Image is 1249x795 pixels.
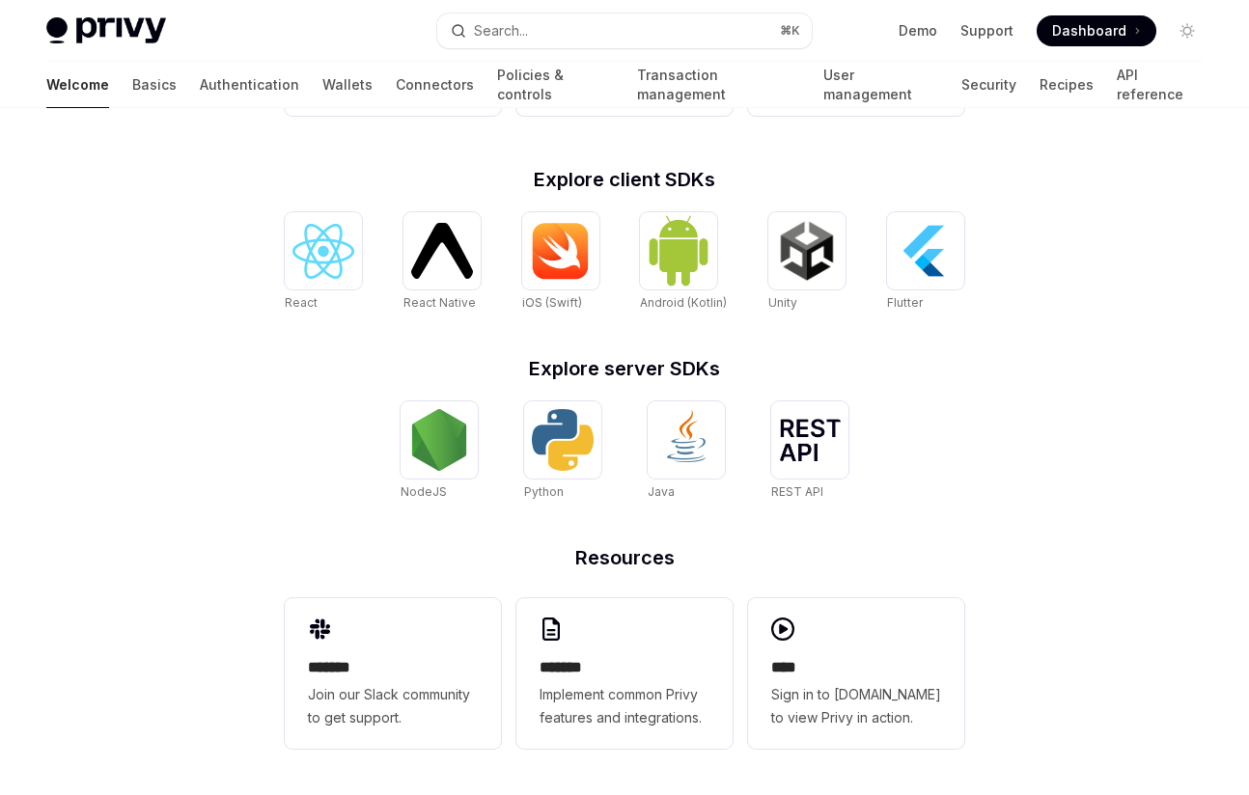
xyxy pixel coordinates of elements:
[1052,21,1126,41] span: Dashboard
[285,598,501,749] a: **** **Join our Slack community to get support.
[779,419,841,461] img: REST API
[292,224,354,279] img: React
[285,359,964,378] h2: Explore server SDKs
[285,295,318,310] span: React
[648,401,725,502] a: JavaJava
[768,295,797,310] span: Unity
[403,212,481,313] a: React NativeReact Native
[322,62,373,108] a: Wallets
[887,295,923,310] span: Flutter
[497,62,614,108] a: Policies & controls
[285,548,964,567] h2: Resources
[823,62,939,108] a: User management
[776,220,838,282] img: Unity
[771,484,823,499] span: REST API
[474,19,528,42] div: Search...
[308,683,478,729] span: Join our Slack community to get support.
[960,21,1013,41] a: Support
[408,409,470,471] img: NodeJS
[46,17,166,44] img: light logo
[637,62,799,108] a: Transaction management
[768,212,846,313] a: UnityUnity
[887,212,964,313] a: FlutterFlutter
[895,220,957,282] img: Flutter
[532,409,594,471] img: Python
[524,484,564,499] span: Python
[780,23,800,39] span: ⌘ K
[516,598,733,749] a: **** **Implement common Privy features and integrations.
[1037,15,1156,46] a: Dashboard
[899,21,937,41] a: Demo
[285,212,362,313] a: ReactReact
[648,214,709,287] img: Android (Kotlin)
[401,484,447,499] span: NodeJS
[396,62,474,108] a: Connectors
[655,409,717,471] img: Java
[411,223,473,278] img: React Native
[1040,62,1094,108] a: Recipes
[403,295,476,310] span: React Native
[748,598,964,749] a: ****Sign in to [DOMAIN_NAME] to view Privy in action.
[1172,15,1203,46] button: Toggle dark mode
[1117,62,1203,108] a: API reference
[530,222,592,280] img: iOS (Swift)
[648,484,675,499] span: Java
[46,62,109,108] a: Welcome
[771,683,941,729] span: Sign in to [DOMAIN_NAME] to view Privy in action.
[524,401,601,502] a: PythonPython
[640,295,727,310] span: Android (Kotlin)
[640,212,727,313] a: Android (Kotlin)Android (Kotlin)
[437,14,813,48] button: Search...⌘K
[200,62,299,108] a: Authentication
[132,62,177,108] a: Basics
[522,212,599,313] a: iOS (Swift)iOS (Swift)
[522,295,582,310] span: iOS (Swift)
[401,401,478,502] a: NodeJSNodeJS
[771,401,848,502] a: REST APIREST API
[285,170,964,189] h2: Explore client SDKs
[961,62,1016,108] a: Security
[540,683,709,729] span: Implement common Privy features and integrations.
